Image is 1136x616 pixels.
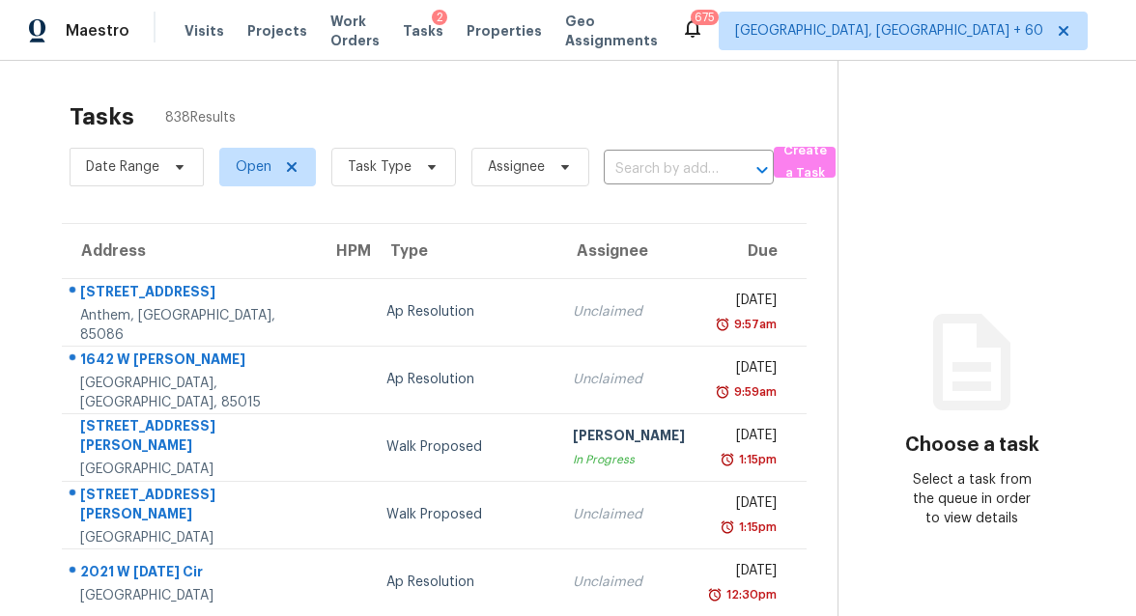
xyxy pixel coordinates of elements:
div: [GEOGRAPHIC_DATA] [80,586,301,605]
span: Maestro [66,21,129,41]
div: Walk Proposed [386,505,542,524]
div: Unclaimed [573,302,685,322]
div: Unclaimed [573,505,685,524]
div: 12:30pm [723,585,777,604]
span: Date Range [86,157,159,177]
input: Search by address [604,154,720,184]
div: 9:59am [730,382,777,402]
button: Create a Task [774,147,836,178]
div: [GEOGRAPHIC_DATA], [GEOGRAPHIC_DATA], 85015 [80,374,301,412]
span: Projects [247,21,307,41]
th: Type [371,224,557,278]
div: 9:57am [730,315,777,334]
div: 2 [437,8,443,27]
span: Tasks [403,24,443,38]
div: Select a task from the queue in order to view details [905,470,1038,528]
h2: Tasks [70,107,134,126]
h3: Choose a task [905,435,1039,455]
th: Address [62,224,317,278]
button: Open [749,156,776,183]
div: [STREET_ADDRESS][PERSON_NAME] [80,416,301,460]
th: HPM [317,224,371,278]
div: Unclaimed [573,370,685,389]
th: Due [700,224,807,278]
div: Anthem, [GEOGRAPHIC_DATA], 85086 [80,306,301,345]
span: [GEOGRAPHIC_DATA], [GEOGRAPHIC_DATA] + 60 [735,21,1043,41]
div: [DATE] [716,291,777,315]
div: [DATE] [716,358,777,382]
img: Overdue Alarm Icon [715,315,730,334]
span: Geo Assignments [565,12,658,50]
span: Assignee [488,157,545,177]
div: 1:15pm [735,518,777,537]
div: Ap Resolution [386,370,542,389]
div: [DATE] [716,561,777,585]
div: [GEOGRAPHIC_DATA] [80,460,301,479]
span: Visits [185,21,224,41]
div: Ap Resolution [386,302,542,322]
div: [DATE] [716,426,777,450]
div: 675 [695,8,715,27]
span: Properties [467,21,542,41]
div: [PERSON_NAME] [573,426,685,450]
span: Work Orders [330,12,380,50]
img: Overdue Alarm Icon [715,382,730,402]
div: [STREET_ADDRESS][PERSON_NAME] [80,485,301,528]
img: Overdue Alarm Icon [720,450,735,469]
img: Overdue Alarm Icon [720,518,735,537]
div: In Progress [573,450,685,469]
div: 2021 W [DATE] Cir [80,562,301,586]
img: Overdue Alarm Icon [707,585,723,604]
div: [DATE] [716,493,777,518]
span: 838 Results [165,108,236,127]
th: Assignee [557,224,700,278]
div: 1642 W [PERSON_NAME] [80,350,301,374]
div: Unclaimed [573,573,685,592]
div: [STREET_ADDRESS] [80,282,301,306]
div: 1:15pm [735,450,777,469]
span: Open [236,157,271,177]
div: Ap Resolution [386,573,542,592]
div: Walk Proposed [386,437,542,457]
span: Task Type [348,157,412,177]
span: Create a Task [783,140,826,184]
div: [GEOGRAPHIC_DATA] [80,528,301,547]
